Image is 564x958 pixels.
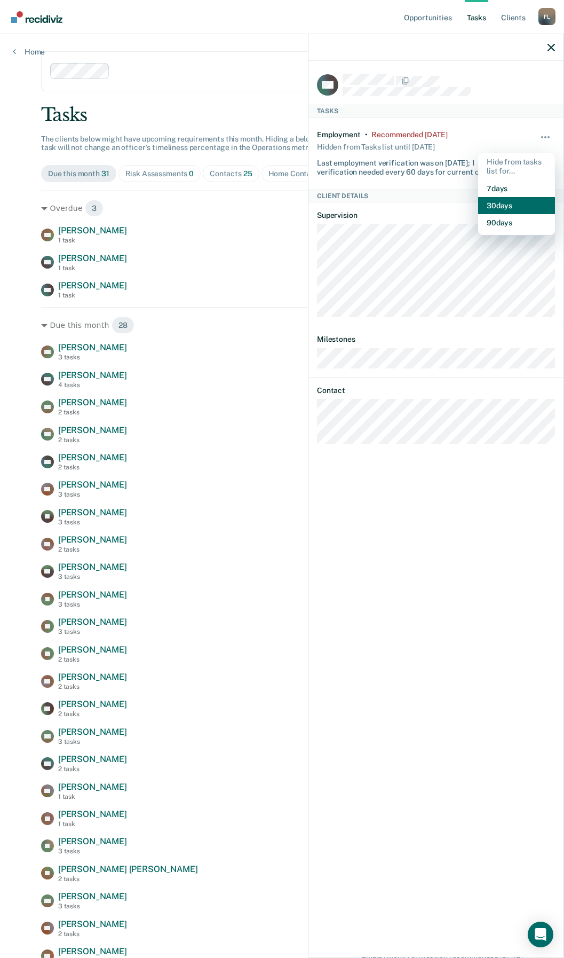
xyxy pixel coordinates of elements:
[58,354,127,361] div: 3 tasks
[308,190,563,202] div: Client Details
[58,280,127,290] span: [PERSON_NAME]
[58,699,127,709] span: [PERSON_NAME]
[41,317,523,334] div: Due this month
[478,214,555,231] button: 90 days
[189,169,194,178] span: 0
[58,519,127,526] div: 3 tasks
[11,11,62,23] img: Recidiviz
[538,8,555,25] button: Profile dropdown button
[538,8,555,25] div: F L
[41,135,320,152] span: The clients below might have upcoming requirements this month. Hiding a below task will not chang...
[58,738,127,745] div: 3 tasks
[210,169,252,178] div: Contacts
[478,180,555,197] button: 7 days
[58,617,127,627] span: [PERSON_NAME]
[13,47,45,57] a: Home
[58,464,127,471] div: 2 tasks
[58,253,127,263] span: [PERSON_NAME]
[58,491,127,498] div: 3 tasks
[58,793,127,800] div: 1 task
[58,397,127,407] span: [PERSON_NAME]
[101,169,109,178] span: 31
[58,409,127,416] div: 2 tasks
[58,546,127,553] div: 2 tasks
[58,480,127,490] span: [PERSON_NAME]
[243,169,252,178] span: 25
[58,225,127,235] span: [PERSON_NAME]
[58,436,127,444] div: 2 tasks
[58,645,127,655] span: [PERSON_NAME]
[58,535,127,545] span: [PERSON_NAME]
[58,237,127,244] div: 1 task
[58,672,127,682] span: [PERSON_NAME]
[58,683,127,690] div: 2 tasks
[112,317,134,334] span: 28
[58,765,127,773] div: 2 tasks
[58,628,127,635] div: 3 tasks
[317,386,555,395] dt: Contact
[58,264,127,272] div: 1 task
[58,930,127,938] div: 2 tasks
[58,875,198,883] div: 2 tasks
[58,919,127,929] span: [PERSON_NAME]
[58,656,127,663] div: 2 tasks
[58,292,127,299] div: 1 task
[317,130,361,139] div: Employment
[317,139,435,154] div: Hidden from Tasks list until [DATE]
[58,573,127,580] div: 3 tasks
[268,169,332,178] div: Home Contacts
[308,105,563,117] div: Tasks
[58,836,127,846] span: [PERSON_NAME]
[478,197,555,214] button: 30 days
[58,342,127,352] span: [PERSON_NAME]
[58,601,127,608] div: 3 tasks
[58,809,127,819] span: [PERSON_NAME]
[48,169,109,178] div: Due this month
[58,370,127,380] span: [PERSON_NAME]
[58,425,127,435] span: [PERSON_NAME]
[58,946,127,956] span: [PERSON_NAME]
[317,154,515,177] div: Last employment verification was on [DATE]; 1 verification needed every 60 days for current case ...
[58,507,127,517] span: [PERSON_NAME]
[365,130,368,139] div: •
[41,104,523,126] div: Tasks
[58,754,127,764] span: [PERSON_NAME]
[58,710,127,718] div: 2 tasks
[58,727,127,737] span: [PERSON_NAME]
[58,847,127,855] div: 3 tasks
[317,211,555,220] dt: Supervision
[125,169,194,178] div: Risk Assessments
[58,820,127,828] div: 1 task
[317,335,555,344] dt: Milestones
[58,891,127,901] span: [PERSON_NAME]
[58,902,127,910] div: 3 tasks
[58,381,127,389] div: 4 tasks
[58,562,127,572] span: [PERSON_NAME]
[58,864,198,874] span: [PERSON_NAME] [PERSON_NAME]
[58,452,127,462] span: [PERSON_NAME]
[528,922,553,947] div: Open Intercom Messenger
[58,590,127,600] span: [PERSON_NAME]
[41,200,523,217] div: Overdue
[58,782,127,792] span: [PERSON_NAME]
[478,153,555,180] div: Hide from tasks list for...
[85,200,104,217] span: 3
[371,130,447,139] div: Recommended 20 days ago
